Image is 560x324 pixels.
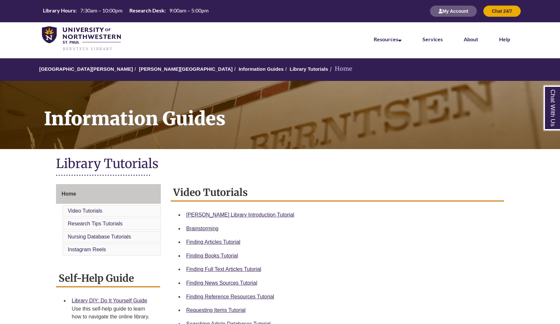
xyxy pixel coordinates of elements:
a: Chat 24/7 [483,8,521,14]
a: Resources [374,36,401,42]
h1: Information Guides [37,81,560,141]
a: Instagram Reels [68,247,106,252]
a: My Account [430,8,477,14]
a: Finding Articles Tutorial [186,239,240,245]
button: Chat 24/7 [483,6,521,17]
a: Brainstorming [186,226,219,231]
a: [PERSON_NAME][GEOGRAPHIC_DATA] [139,66,233,72]
div: Use this self-help guide to learn how to navigate the online library. [72,305,155,321]
a: Library Tutorials [289,66,328,72]
a: Research Tips Tutorials [68,221,122,226]
a: Requesting Items Tutorial [186,307,246,313]
a: Nursing Database Tutorials [68,234,131,239]
button: My Account [430,6,477,17]
span: Home [62,191,76,197]
table: Hours Today [40,7,211,15]
a: Home [56,184,161,204]
span: 7:30am – 10:00pm [80,7,122,13]
a: [GEOGRAPHIC_DATA][PERSON_NAME] [39,66,133,72]
h2: Self-Help Guide [56,270,160,287]
li: Home [328,64,352,74]
div: Guide Page Menu [56,184,161,257]
a: Finding Books Tutorial [186,253,238,258]
h2: Video Tutorials [171,184,504,201]
a: Library DIY: Do It Yourself Guide [72,298,147,303]
a: Hours Today [40,7,211,16]
a: Finding Full Text Articles Tutorial [186,266,261,272]
a: Video Tutorials [68,208,103,214]
a: About [464,36,478,42]
h1: Library Tutorials [56,156,504,173]
a: Help [499,36,510,42]
a: Information Guides [239,66,284,72]
a: Finding Reference Resources Tutorial [186,294,274,299]
a: [PERSON_NAME] Library Introduction Tutorial [186,212,294,218]
img: UNWSP Library Logo [42,26,121,51]
a: Services [422,36,443,42]
th: Research Desk: [127,7,167,14]
span: 9:00am – 5:00pm [169,7,209,13]
th: Library Hours: [40,7,78,14]
a: Finding News Sources Tutorial [186,280,257,286]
